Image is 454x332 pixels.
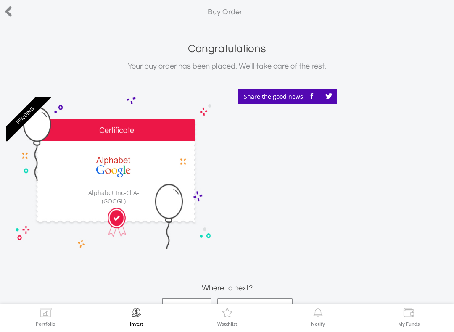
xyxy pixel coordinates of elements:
[238,89,337,104] div: Share the good news:
[311,308,325,326] a: Notify
[39,308,52,320] img: View Portfolio
[311,308,325,320] img: View Notifications
[217,321,237,326] label: Watchlist
[221,308,234,320] img: Watchlist
[85,149,142,184] img: EQU.US.GOOGL.png
[130,321,143,326] label: Invest
[162,298,211,319] a: Invest Now
[217,308,237,326] a: Watchlist
[208,7,242,18] label: Buy Order
[36,308,55,326] a: Portfolio
[6,61,448,72] div: Your buy order has been placed. We'll take care of the rest.
[36,321,55,326] label: Portfolio
[102,189,139,205] span: - (GOOGL)
[6,282,448,294] h3: Where to next?
[130,308,143,320] img: Invest Now
[398,321,420,326] label: My Funds
[398,308,420,326] a: My Funds
[6,41,448,56] h1: Congratulations
[130,308,143,326] a: Invest
[217,298,293,319] a: Pending Buy Orders
[311,321,325,326] label: Notify
[76,189,151,206] div: Alphabet Inc-Cl A
[402,308,415,320] img: View Funds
